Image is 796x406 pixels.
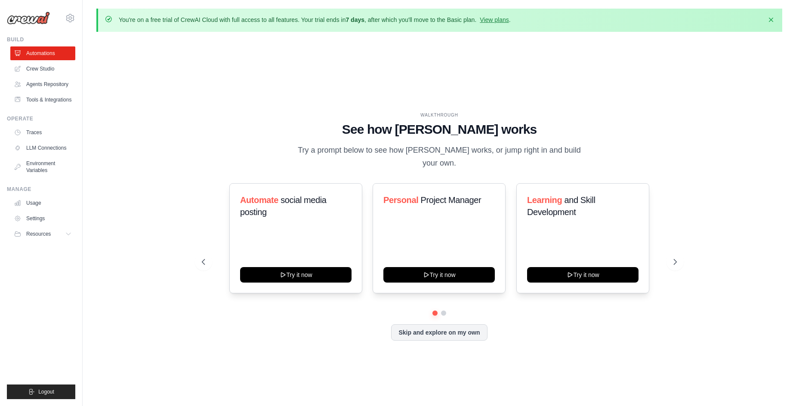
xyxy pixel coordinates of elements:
a: Traces [10,126,75,139]
button: Try it now [383,267,495,283]
a: LLM Connections [10,141,75,155]
a: Settings [10,212,75,225]
div: Build [7,36,75,43]
span: Resources [26,231,51,237]
span: Learning [527,195,562,205]
div: Manage [7,186,75,193]
button: Try it now [527,267,639,283]
a: Environment Variables [10,157,75,177]
button: Resources [10,227,75,241]
button: Try it now [240,267,352,283]
span: social media posting [240,195,327,217]
a: Agents Repository [10,77,75,91]
div: WALKTHROUGH [202,112,677,118]
span: Personal [383,195,418,205]
button: Skip and explore on my own [391,324,487,341]
a: Automations [10,46,75,60]
span: Project Manager [421,195,481,205]
button: Logout [7,384,75,399]
a: Tools & Integrations [10,93,75,107]
a: View plans [480,16,509,23]
p: Try a prompt below to see how [PERSON_NAME] works, or jump right in and build your own. [295,144,584,169]
span: and Skill Development [527,195,595,217]
span: Automate [240,195,278,205]
div: Operate [7,115,75,122]
strong: 7 days [346,16,364,23]
p: You're on a free trial of CrewAI Cloud with full access to all features. Your trial ends in , aft... [119,15,511,24]
h1: See how [PERSON_NAME] works [202,122,677,137]
img: Logo [7,12,50,25]
a: Usage [10,196,75,210]
a: Crew Studio [10,62,75,76]
span: Logout [38,388,54,395]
